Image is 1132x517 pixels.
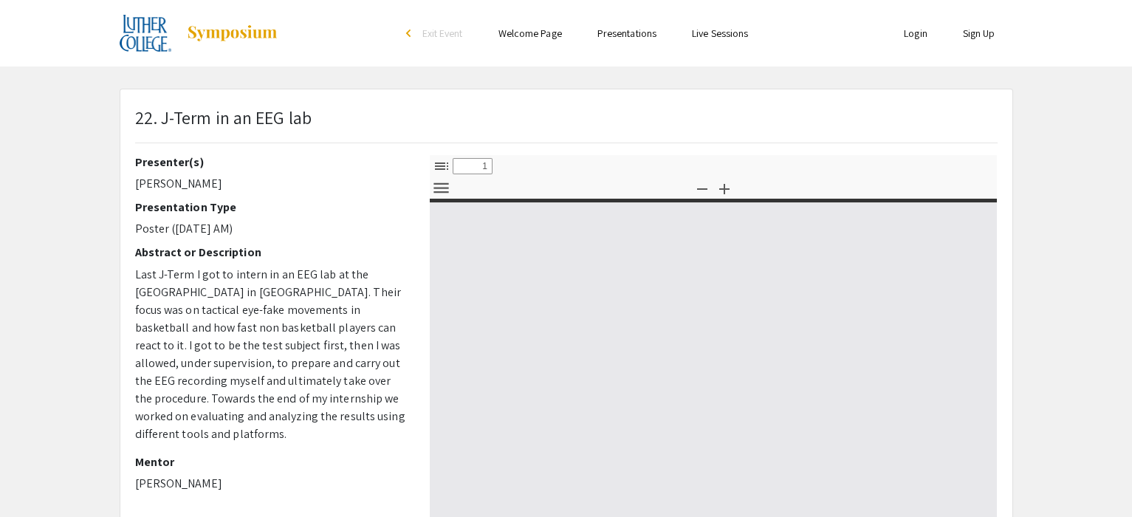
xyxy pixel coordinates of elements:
[453,158,493,174] input: Page
[135,266,408,443] p: Last J-Term I got to intern in an EEG lab at the [GEOGRAPHIC_DATA] in [GEOGRAPHIC_DATA]. Their fo...
[186,24,278,42] img: Symposium by ForagerOne
[690,177,715,199] button: Zoom Out
[120,15,279,52] a: 2025 Experiential Learning Showcase
[429,155,454,177] button: Toggle Sidebar
[135,455,408,469] h2: Mentor
[135,245,408,259] h2: Abstract or Description
[498,27,562,40] a: Welcome Page
[904,27,927,40] a: Login
[120,15,172,52] img: 2025 Experiential Learning Showcase
[422,27,463,40] span: Exit Event
[597,27,656,40] a: Presentations
[406,29,415,38] div: arrow_back_ios
[692,27,748,40] a: Live Sessions
[135,155,408,169] h2: Presenter(s)
[135,220,408,238] p: Poster ([DATE] AM)
[135,200,408,214] h2: Presentation Type
[135,104,312,131] p: 22. J-Term in an EEG lab
[135,475,408,493] p: [PERSON_NAME]
[712,177,737,199] button: Zoom In
[963,27,995,40] a: Sign Up
[135,175,408,193] p: [PERSON_NAME]
[429,177,454,199] button: Tools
